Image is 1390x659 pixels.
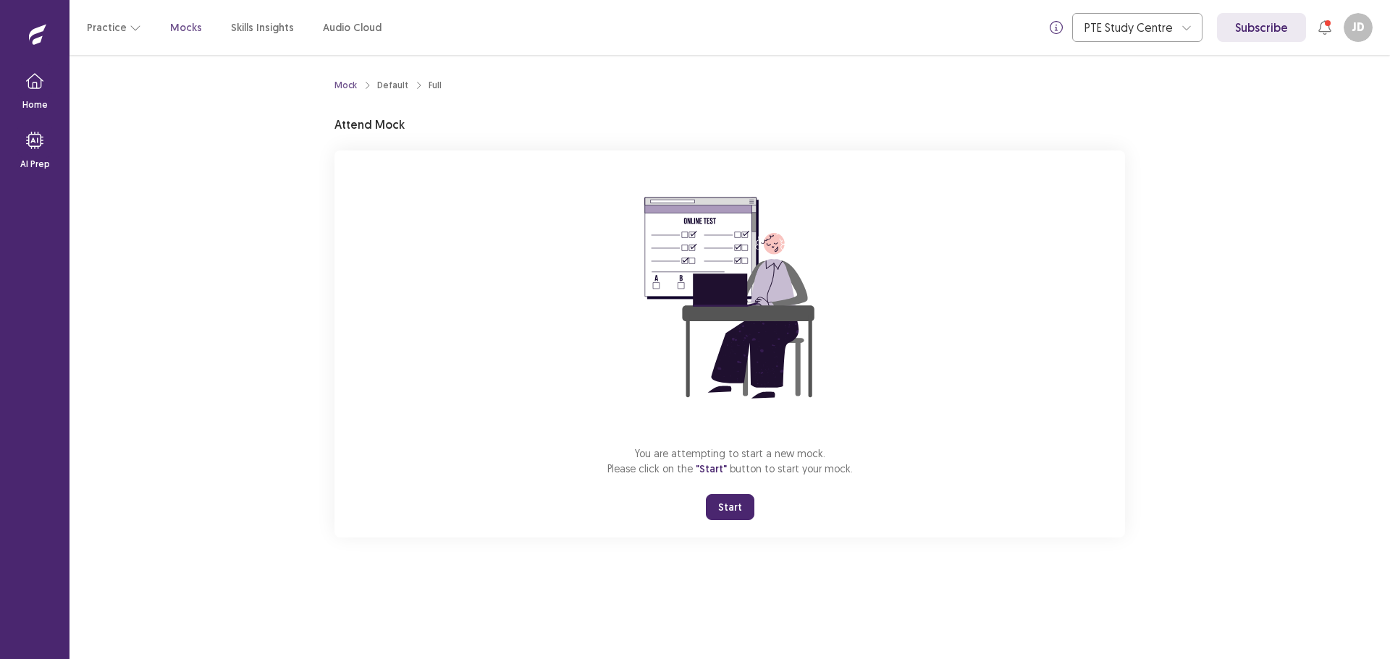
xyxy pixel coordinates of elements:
nav: breadcrumb [334,79,442,92]
div: Default [377,79,408,92]
button: Practice [87,14,141,41]
p: Home [22,98,48,111]
a: Mocks [170,20,202,35]
button: Start [706,494,754,520]
span: "Start" [696,462,727,475]
img: attend-mock [599,168,860,428]
a: Mock [334,79,357,92]
p: AI Prep [20,158,50,171]
a: Audio Cloud [323,20,382,35]
p: Attend Mock [334,116,405,133]
div: Full [429,79,442,92]
div: PTE Study Centre [1084,14,1174,41]
a: Subscribe [1217,13,1306,42]
a: Skills Insights [231,20,294,35]
button: info [1043,14,1069,41]
button: JD [1344,13,1373,42]
p: You are attempting to start a new mock. Please click on the button to start your mock. [607,446,853,477]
